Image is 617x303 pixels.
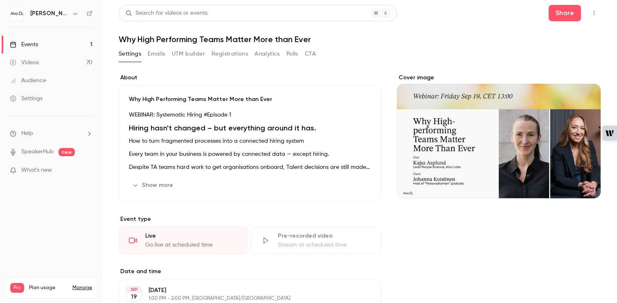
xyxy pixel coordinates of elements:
span: Help [21,129,33,138]
span: Pro [10,283,24,293]
div: Audience [10,76,46,85]
p: Event type [119,215,381,223]
h1: Why High Performing Teams Matter More than Ever [119,34,601,44]
div: Pre-recorded videoStream at scheduled time [251,227,381,254]
div: Pre-recorded video [278,232,370,240]
p: Why High Performing Teams Matter More than Ever [129,95,370,103]
div: Events [10,40,38,49]
span: What's new [21,166,52,175]
button: Show more [129,179,178,192]
section: Cover image [397,74,601,198]
li: help-dropdown-opener [10,129,92,138]
label: Date and time [119,267,381,276]
p: WEBINAR: Systematic Hiring #Episode 1 [129,110,370,120]
a: SpeakerHub [21,148,54,156]
div: Search for videos or events [126,9,207,18]
div: Stream at scheduled time [278,241,370,249]
div: Videos [10,58,39,67]
p: Every team in your business is powered by connected data — except hiring. [129,149,370,159]
div: LiveGo live at scheduled time [119,227,248,254]
img: Alva Labs [10,7,23,20]
button: Settings [119,47,141,61]
button: Polls [286,47,298,61]
span: new [59,148,75,156]
button: Emails [148,47,165,61]
span: Plan usage [29,285,68,291]
h6: [PERSON_NAME] Labs [30,9,69,18]
div: Settings [10,94,43,103]
button: Analytics [254,47,280,61]
label: About [119,74,381,82]
a: Manage [72,285,92,291]
div: Live [145,232,238,240]
button: Registrations [212,47,248,61]
button: CTA [305,47,316,61]
iframe: Noticeable Trigger [83,167,92,174]
p: 19 [131,293,137,301]
div: Go live at scheduled time [145,241,238,249]
p: How to turn fragmented processes into a connected hiring system [129,136,370,146]
button: UTM builder [172,47,205,61]
button: Share [549,5,581,21]
p: 1:00 PM - 2:00 PM, [GEOGRAPHIC_DATA]/[GEOGRAPHIC_DATA] [149,295,337,302]
p: [DATE] [149,286,337,294]
h1: Hiring hasn't changed – but everything around it has. [129,123,370,133]
p: Despite TA teams hard work to get organisations onboard, Talent decisions are still made through ... [129,162,370,172]
div: SEP [126,287,141,292]
label: Cover image [397,74,601,82]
